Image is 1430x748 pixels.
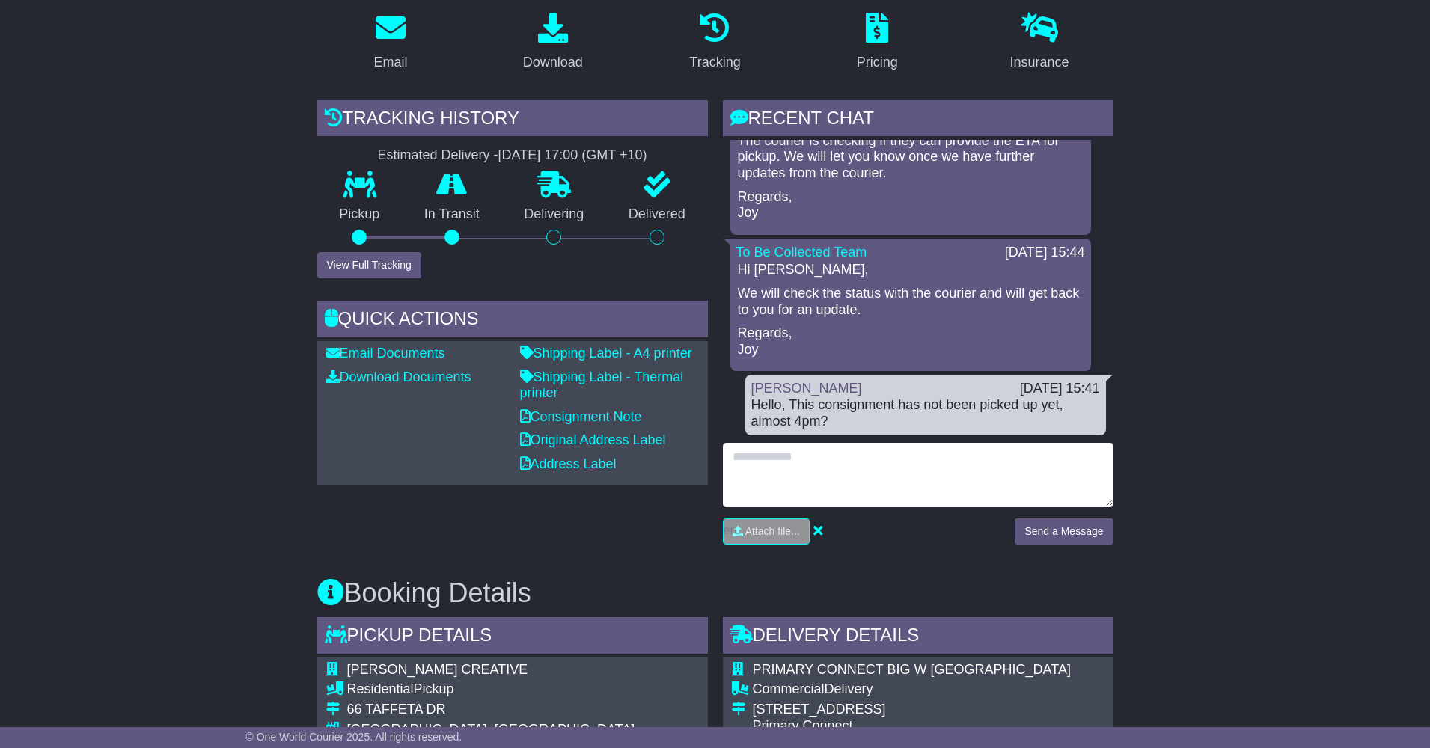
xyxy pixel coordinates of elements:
[520,432,666,447] a: Original Address Label
[753,702,1092,718] div: [STREET_ADDRESS]
[753,662,1071,677] span: PRIMARY CONNECT BIG W [GEOGRAPHIC_DATA]
[347,681,414,696] span: Residential
[738,262,1084,278] p: Hi [PERSON_NAME],
[326,370,471,384] a: Download Documents
[751,397,1100,429] div: Hello, This consignment has not been picked up yet, almost 4pm?
[317,206,403,223] p: Pickup
[1020,381,1100,397] div: [DATE] 15:41
[317,301,708,341] div: Quick Actions
[1010,52,1069,73] div: Insurance
[502,206,607,223] p: Delivering
[723,100,1113,141] div: RECENT CHAT
[317,100,708,141] div: Tracking history
[857,52,898,73] div: Pricing
[498,147,647,164] div: [DATE] 17:00 (GMT +10)
[753,681,1092,698] div: Delivery
[523,52,583,73] div: Download
[402,206,502,223] p: In Transit
[364,7,417,78] a: Email
[373,52,407,73] div: Email
[753,718,1092,735] div: Primary Connect
[847,7,908,78] a: Pricing
[513,7,593,78] a: Download
[326,346,445,361] a: Email Documents
[738,325,1084,358] p: Regards, Joy
[1005,245,1085,261] div: [DATE] 15:44
[1000,7,1079,78] a: Insurance
[317,617,708,657] div: Pickup Details
[317,252,421,278] button: View Full Tracking
[347,662,528,677] span: [PERSON_NAME] CREATIVE
[606,206,708,223] p: Delivered
[246,731,462,743] span: © One World Courier 2025. All rights reserved.
[317,147,708,164] div: Estimated Delivery -
[520,456,617,471] a: Address Label
[347,702,686,718] div: 66 TAFFETA DR
[736,245,867,260] a: To Be Collected Team
[317,578,1113,608] h3: Booking Details
[738,117,1084,181] p: The pickup request is still allocated for pickup [DATE]. The courier is checking if they can prov...
[738,189,1084,221] p: Regards, Joy
[738,286,1084,318] p: We will check the status with the courier and will get back to you for an update.
[520,409,642,424] a: Consignment Note
[520,370,684,401] a: Shipping Label - Thermal printer
[723,617,1113,657] div: Delivery Details
[751,381,862,396] a: [PERSON_NAME]
[753,681,825,696] span: Commercial
[679,7,750,78] a: Tracking
[1015,518,1113,545] button: Send a Message
[347,722,686,738] div: [GEOGRAPHIC_DATA], [GEOGRAPHIC_DATA]
[689,52,740,73] div: Tracking
[520,346,692,361] a: Shipping Label - A4 printer
[347,681,686,698] div: Pickup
